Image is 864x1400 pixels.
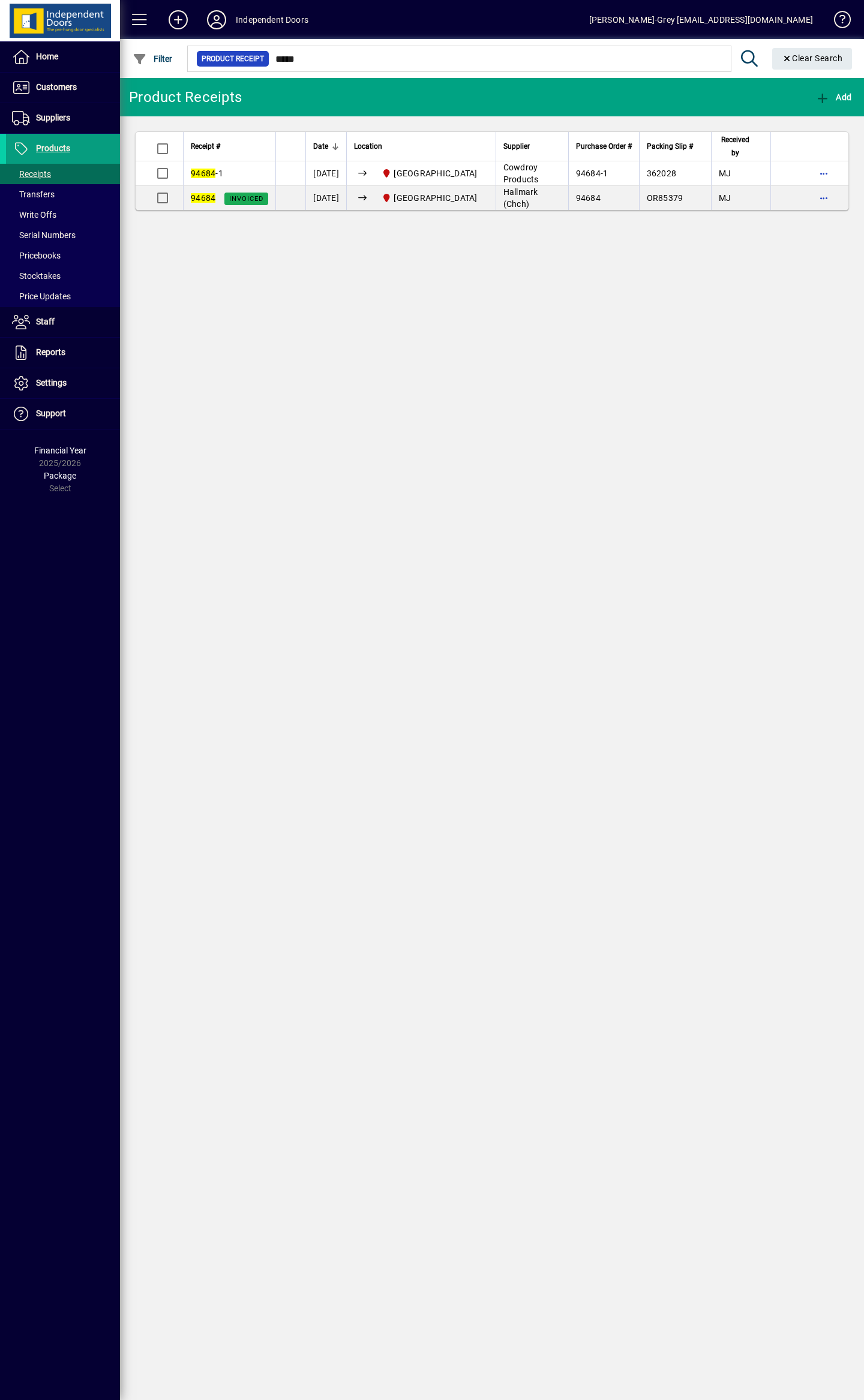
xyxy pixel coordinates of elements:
[719,133,752,160] span: Received by
[589,10,813,29] div: [PERSON_NAME]-Grey [EMAIL_ADDRESS][DOMAIN_NAME]
[12,210,56,220] span: Write Offs
[44,471,76,480] span: Package
[36,113,70,122] span: Suppliers
[6,184,120,205] a: Transfers
[814,188,833,208] button: More options
[36,317,55,326] span: Staff
[6,266,120,286] a: Stocktakes
[6,103,120,133] a: Suppliers
[6,399,120,429] a: Support
[6,205,120,225] a: Write Offs
[812,86,854,108] button: Add
[394,193,477,203] span: [GEOGRAPHIC_DATA]
[6,338,120,368] a: Reports
[647,169,677,178] span: 362028
[313,140,339,153] div: Date
[191,140,220,153] span: Receipt #
[12,230,76,240] span: Serial Numbers
[36,143,70,153] span: Products
[576,193,601,203] span: 94684
[12,190,55,199] span: Transfers
[354,140,488,153] div: Location
[719,169,731,178] span: MJ
[12,251,61,260] span: Pricebooks
[503,187,538,209] span: Hallmark (Chch)
[130,48,176,70] button: Filter
[313,140,328,153] span: Date
[229,195,263,203] span: Invoiced
[197,9,236,31] button: Profile
[36,408,66,418] span: Support
[36,347,65,357] span: Reports
[305,161,346,186] td: [DATE]
[191,169,215,178] em: 94684
[6,73,120,103] a: Customers
[772,48,853,70] button: Clear
[12,271,61,281] span: Stocktakes
[159,9,197,31] button: Add
[305,186,346,210] td: [DATE]
[719,133,763,160] div: Received by
[191,140,268,153] div: Receipt #
[647,140,704,153] div: Packing Slip #
[647,140,693,153] span: Packing Slip #
[191,193,215,203] em: 94684
[6,164,120,184] a: Receipts
[6,225,120,245] a: Serial Numbers
[6,42,120,72] a: Home
[191,169,223,178] span: -1
[825,2,849,41] a: Knowledge Base
[236,10,308,29] div: Independent Doors
[503,140,530,153] span: Supplier
[576,140,632,153] span: Purchase Order #
[503,140,561,153] div: Supplier
[647,193,683,203] span: OR85379
[377,166,482,181] span: Christchurch
[6,368,120,398] a: Settings
[815,92,851,102] span: Add
[6,286,120,307] a: Price Updates
[719,193,731,203] span: MJ
[354,140,382,153] span: Location
[133,54,173,64] span: Filter
[34,446,86,455] span: Financial Year
[12,169,51,179] span: Receipts
[503,163,539,184] span: Cowdroy Products
[129,88,242,107] div: Product Receipts
[782,53,843,63] span: Clear Search
[36,52,58,61] span: Home
[377,191,482,205] span: Christchurch
[12,292,71,301] span: Price Updates
[36,82,77,92] span: Customers
[6,307,120,337] a: Staff
[36,378,67,387] span: Settings
[576,169,608,178] span: 94684-1
[202,53,264,65] span: Product Receipt
[814,164,833,183] button: More options
[6,245,120,266] a: Pricebooks
[394,169,477,178] span: [GEOGRAPHIC_DATA]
